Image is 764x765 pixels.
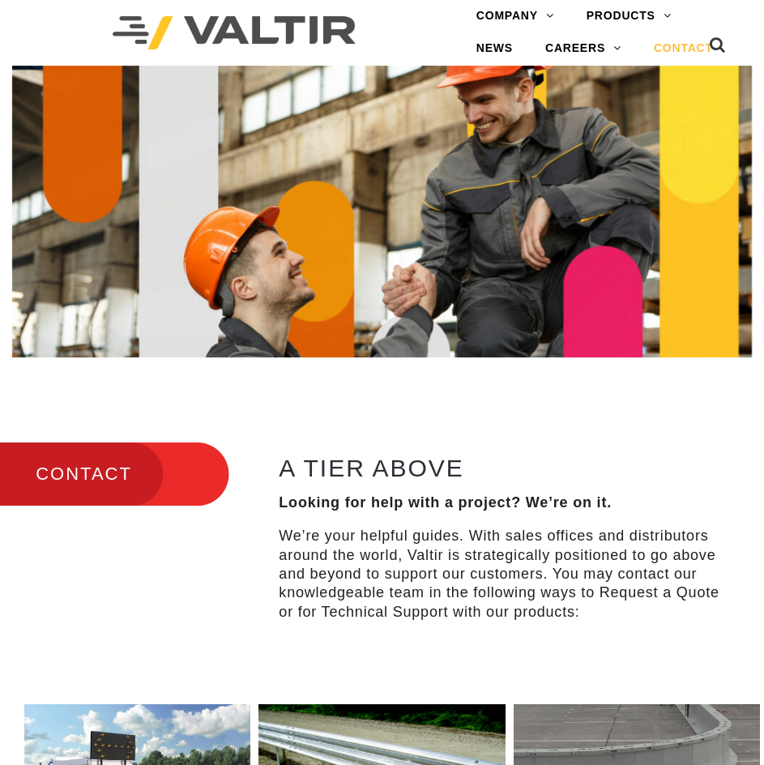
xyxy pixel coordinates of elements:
[279,455,720,481] h2: A TIER ABOVE
[529,32,638,65] a: CAREERS
[279,527,720,622] p: We’re your helpful guides. With sales offices and distributors around the world, Valtir is strate...
[460,32,529,65] a: NEWS
[113,16,356,49] img: Valtir
[279,494,612,511] strong: Looking for help with a project? We’re on it.
[638,32,729,65] a: CONTACT
[12,66,752,357] img: Contact_1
